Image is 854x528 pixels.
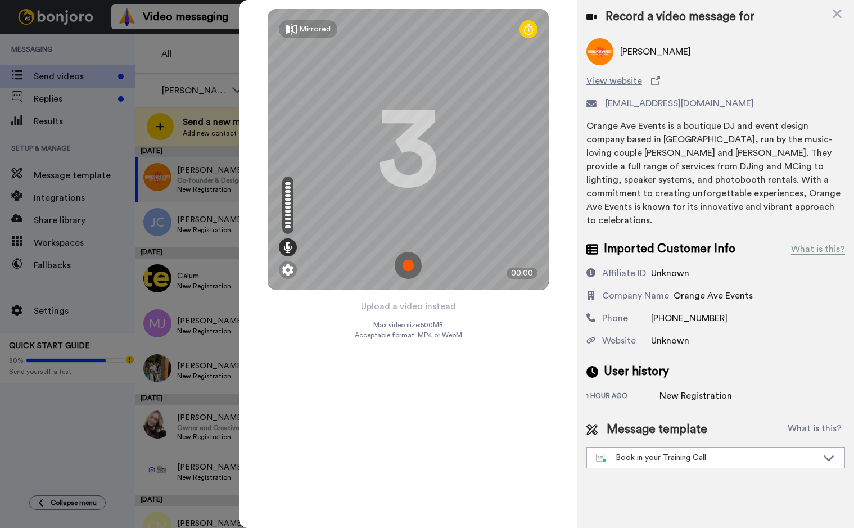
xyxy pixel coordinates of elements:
span: Acceptable format: MP4 or WebM [355,331,462,340]
span: Message template [607,421,707,438]
span: View website [586,74,642,88]
button: What is this? [784,421,845,438]
span: [PHONE_NUMBER] [651,314,728,323]
div: New Registration [659,389,732,403]
span: Unknown [651,336,689,345]
div: Orange Ave Events is a boutique DJ and event design company based in [GEOGRAPHIC_DATA], run by th... [586,119,845,227]
div: 00:00 [507,268,537,279]
div: Website [602,334,636,348]
span: [EMAIL_ADDRESS][DOMAIN_NAME] [606,97,754,110]
span: User history [604,363,669,380]
div: 1 hour ago [586,391,659,403]
div: Book in your Training Call [596,452,817,463]
div: Phone [602,312,628,325]
a: View website [586,74,845,88]
div: What is this? [791,242,845,256]
img: nextgen-template.svg [596,454,607,463]
img: ic_record_start.svg [395,252,422,279]
span: Imported Customer Info [604,241,735,258]
span: Unknown [651,269,689,278]
button: Upload a video instead [358,299,459,314]
div: 3 [377,107,439,192]
span: Max video size: 500 MB [373,321,443,330]
span: Orange Ave Events [674,291,753,300]
img: ic_gear.svg [282,264,293,276]
div: Company Name [602,289,669,303]
div: Affiliate ID [602,267,646,280]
